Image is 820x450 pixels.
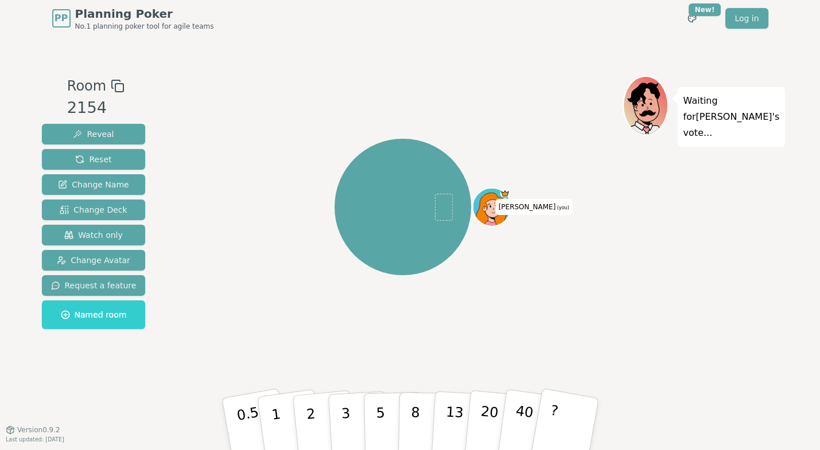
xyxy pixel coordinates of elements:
span: Version 0.9.2 [17,425,60,435]
span: Room [67,76,106,96]
span: Change Deck [60,204,127,216]
span: No.1 planning poker tool for agile teams [75,22,214,31]
button: Change Deck [42,199,146,220]
span: Reset [75,154,111,165]
span: (you) [555,205,569,210]
span: Click to change your name [496,199,572,215]
button: New! [682,8,702,29]
span: Change Avatar [57,255,130,266]
span: Hannah is the host [500,189,510,199]
p: Waiting for [PERSON_NAME] 's vote... [683,93,780,141]
button: Reset [42,149,146,170]
span: PP [55,11,68,25]
a: PPPlanning PokerNo.1 planning poker tool for agile teams [52,6,214,31]
button: Reveal [42,124,146,144]
button: Watch only [42,225,146,245]
button: Click to change your avatar [474,189,510,225]
span: Last updated: [DATE] [6,436,64,443]
button: Named room [42,300,146,329]
div: New! [689,3,721,16]
span: Planning Poker [75,6,214,22]
span: Reveal [73,128,114,140]
button: Request a feature [42,275,146,296]
a: Log in [725,8,768,29]
button: Change Name [42,174,146,195]
button: Change Avatar [42,250,146,271]
span: Named room [61,309,127,320]
span: Request a feature [51,280,137,291]
span: Change Name [58,179,129,190]
button: Version0.9.2 [6,425,60,435]
span: Watch only [64,229,123,241]
div: 2154 [67,96,125,120]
